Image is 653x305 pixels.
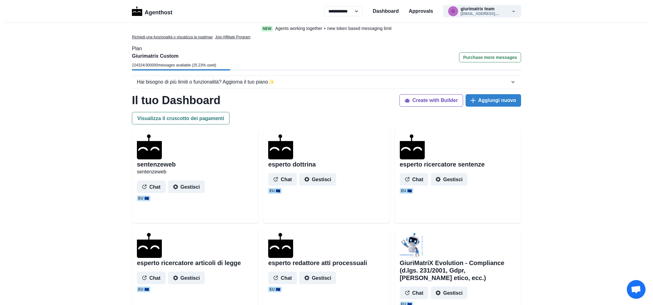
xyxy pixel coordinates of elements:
button: Chat [268,272,297,284]
h1: Il tuo Dashboard [132,94,220,107]
h2: GiuriMatriX Evolution - Compliance (d.lgs. 231/2001, Gdpr, [PERSON_NAME] etico, ecc.) [400,259,516,282]
p: Plan [132,45,521,52]
a: LogoAgenthost [132,6,172,17]
button: Create with Builder [399,94,463,107]
h2: esperto ricercatore sentenze [400,161,485,168]
img: Logo [132,7,142,16]
div: Hai bisogno di più limiti o funzionalità? Aggiorna il tuo piano ✨ [137,78,510,86]
img: agenthostmascotdark.ico [137,134,162,159]
img: agenthostmascotdark.ico [268,134,293,159]
h2: esperto ricercatore articoli di legge [137,259,241,267]
span: EU 🇪🇺 [268,287,282,292]
button: Gestisci [168,272,205,284]
button: Chat [400,287,428,299]
button: Gestisci [168,181,205,193]
a: Approvals [409,7,433,15]
a: NewAgents working together + new token based messaging limit [248,25,405,32]
a: Dashboard [373,7,399,15]
button: Purchase more messages [459,52,521,62]
a: Purchase more messages [459,52,521,69]
h2: sentenzeweb [137,161,176,168]
button: Chat [268,173,297,186]
div: Aprire la chat [627,280,646,299]
p: 224324 / 300000 messages available ( 25.23 % used) [132,62,216,68]
span: New [261,26,273,31]
p: Giurimatrix Custom [132,52,216,60]
button: Gestisci [299,272,336,284]
span: EU 🇪🇺 [137,196,150,201]
p: Agents working together + new token based messaging limit [275,25,391,32]
img: user%2F1706%2F9a82ef53-2d54-4fe3-b478-6a268bb0926b [400,233,425,258]
button: Gestisci [431,173,467,186]
button: Chat [400,173,428,186]
p: Agenthost [145,6,172,17]
p: sentenzeweb [137,168,253,176]
button: Chat [137,181,166,193]
h2: esperto redattore atti processuali [268,259,367,267]
button: Aggiungi nuovo [466,94,521,107]
button: Chat [137,272,166,284]
img: agenthostmascotdark.ico [268,233,293,258]
button: Visualizza il cruscotto dei pagamenti [132,112,230,124]
button: Gestisci [431,287,467,299]
a: Join Affiliate Program [215,34,250,40]
button: Hai bisogno di più limiti o funzionalità? Aggiorna il tuo piano✨ [132,76,521,88]
img: agenthostmascotdark.ico [137,233,162,258]
span: EU 🇪🇺 [137,287,150,292]
span: EU 🇪🇺 [268,188,282,194]
a: Richiedi una funzionalità o visualizza la roadmap [132,34,213,40]
button: Gestisci [299,173,336,186]
h2: esperto dottrina [268,161,316,168]
button: giurimatrix@gmail.comgiurimatrix team[EMAIL_ADDRESS].... [443,5,521,17]
img: agenthostmascotdark.ico [400,134,425,159]
span: EU 🇪🇺 [400,188,413,194]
